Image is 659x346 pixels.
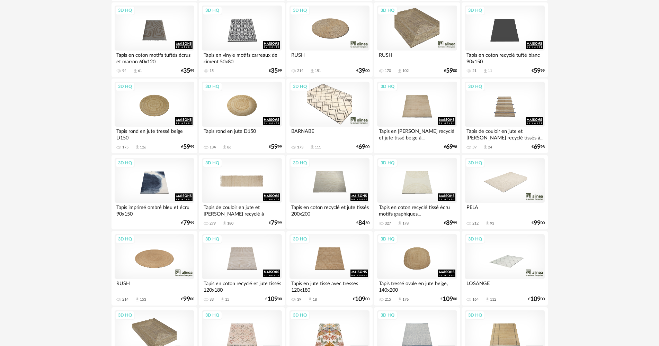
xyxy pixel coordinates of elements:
[356,69,369,73] div: € 00
[202,235,222,244] div: 3D HQ
[465,235,485,244] div: 3D HQ
[377,51,457,64] div: RUSH
[530,297,541,302] span: 109
[462,231,547,306] a: 3D HQ LOSANGE 164 Download icon 112 €10900
[310,145,315,150] span: Download icon
[210,221,216,226] div: 279
[353,297,369,302] div: € 00
[227,221,233,226] div: 180
[444,221,457,226] div: € 99
[402,221,409,226] div: 178
[220,297,225,302] span: Download icon
[290,279,369,293] div: Tapis en jute tissé avec tresses 120x180
[465,6,485,15] div: 3D HQ
[444,69,457,73] div: € 00
[202,279,282,293] div: Tapis en coton recyclé et jute tissés 120x180
[532,69,545,73] div: € 99
[222,145,227,150] span: Download icon
[472,297,479,302] div: 164
[534,221,541,226] span: 99
[385,221,391,226] div: 327
[133,69,138,74] span: Download icon
[181,297,194,302] div: € 00
[465,127,544,140] div: Tapis de couloir en jute et [PERSON_NAME] recyclé tissés à...
[290,82,310,91] div: 3D HQ
[374,231,460,306] a: 3D HQ Tapis tressé ovale en jute beige, 140x200 215 Download icon 176 €10900
[286,79,372,153] a: 3D HQ BARNABE 173 Download icon 111 €6900
[485,221,490,226] span: Download icon
[271,221,278,226] span: 79
[181,221,194,226] div: € 99
[140,145,146,150] div: 126
[112,231,197,306] a: 3D HQ RUSH 214 Download icon 153 €9900
[488,69,492,73] div: 11
[440,297,457,302] div: € 00
[377,127,457,140] div: Tapis en [PERSON_NAME] recyclé et jute tissé beige à...
[358,221,365,226] span: 84
[183,145,190,149] span: 59
[465,82,485,91] div: 3D HQ
[534,69,541,73] span: 59
[483,145,488,150] span: Download icon
[297,69,303,73] div: 214
[286,2,372,77] a: 3D HQ RUSH 214 Download icon 151 €3900
[135,297,140,302] span: Download icon
[444,145,457,149] div: € 98
[358,145,365,149] span: 69
[290,203,369,217] div: Tapis en coton recyclé et jute tissés 200x200
[315,145,321,150] div: 111
[202,6,222,15] div: 3D HQ
[181,145,194,149] div: € 99
[265,297,282,302] div: € 00
[377,6,398,15] div: 3D HQ
[112,2,197,77] a: 3D HQ Tapis en coton motifs tuftés écrus et marron 60x120 94 Download icon 61 €3599
[465,279,544,293] div: LOSANGE
[202,127,282,140] div: Tapis rond en jute D150
[138,69,142,73] div: 61
[402,297,409,302] div: 176
[310,69,315,74] span: Download icon
[397,69,402,74] span: Download icon
[534,145,541,149] span: 69
[374,79,460,153] a: 3D HQ Tapis en [PERSON_NAME] recyclé et jute tissé beige à... €6998
[488,145,492,150] div: 24
[377,235,398,244] div: 3D HQ
[115,235,135,244] div: 3D HQ
[286,155,372,230] a: 3D HQ Tapis en coton recyclé et jute tissés 200x200 €8450
[112,79,197,153] a: 3D HQ Tapis rond en jute tressé beige D150 175 Download icon 126 €5999
[286,231,372,306] a: 3D HQ Tapis en jute tissé avec tresses 120x180 39 Download icon 18 €10900
[356,221,369,226] div: € 50
[269,145,282,149] div: € 99
[402,69,409,73] div: 102
[374,155,460,230] a: 3D HQ Tapis en coton recyclé tissé écru motifs graphiques... 327 Download icon 178 €8999
[135,145,140,150] span: Download icon
[112,155,197,230] a: 3D HQ Tapis imprimé ombré bleu et écru 90x150 €7999
[227,145,231,150] div: 86
[472,69,477,73] div: 21
[199,2,285,77] a: 3D HQ Tapis en vinyle motifs carreaux de ciment 50x80 15 €3599
[485,297,490,302] span: Download icon
[199,79,285,153] a: 3D HQ Tapis rond en jute D150 134 Download icon 86 €5999
[532,145,545,149] div: € 98
[290,51,369,64] div: RUSH
[290,311,310,320] div: 3D HQ
[271,69,278,73] span: 35
[472,145,477,150] div: 59
[202,51,282,64] div: Tapis en vinyle motifs carreaux de ciment 50x80
[385,297,391,302] div: 215
[315,69,321,73] div: 151
[465,51,544,64] div: Tapis en coton recyclé tufté blanc 90x150
[181,69,194,73] div: € 99
[210,297,214,302] div: 33
[115,158,135,167] div: 3D HQ
[290,235,310,244] div: 3D HQ
[462,2,547,77] a: 3D HQ Tapis en coton recyclé tufté blanc 90x150 21 Download icon 11 €5999
[443,297,453,302] span: 109
[465,311,485,320] div: 3D HQ
[446,221,453,226] span: 89
[267,297,278,302] span: 109
[528,297,545,302] div: € 00
[115,6,135,15] div: 3D HQ
[199,231,285,306] a: 3D HQ Tapis en coton recyclé et jute tissés 120x180 33 Download icon 15 €10900
[271,145,278,149] span: 59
